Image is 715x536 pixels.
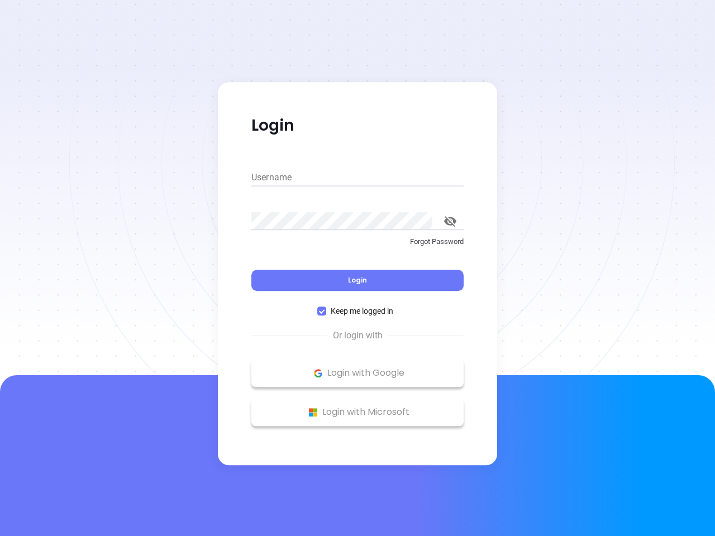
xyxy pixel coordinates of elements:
p: Login with Microsoft [257,404,458,420]
img: Microsoft Logo [306,405,320,419]
p: Login [251,116,464,136]
span: Keep me logged in [326,305,398,317]
p: Login with Google [257,365,458,381]
button: toggle password visibility [437,208,464,234]
a: Forgot Password [251,236,464,256]
button: Login [251,270,464,291]
button: Microsoft Logo Login with Microsoft [251,398,464,426]
button: Google Logo Login with Google [251,359,464,387]
img: Google Logo [311,366,325,380]
span: Login [348,275,367,285]
p: Forgot Password [251,236,464,247]
span: Or login with [327,329,388,342]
